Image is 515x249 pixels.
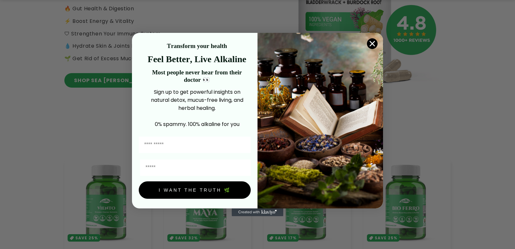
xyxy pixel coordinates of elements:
strong: Transform your health [167,43,227,49]
button: Close dialog [367,38,378,49]
button: I WANT THE TRUTH 🌿 [139,181,251,199]
input: First Name [139,137,251,153]
input: Email [140,159,251,176]
strong: Feel Better, Live Alkaline [148,54,246,64]
p: 0% spammy. 100% alkaline for you [143,120,251,128]
p: Sign up to get powerful insights on natural detox, mucus-free living, and herbal healing. [143,88,251,112]
strong: Most people never hear from their doctor 👀 [152,69,242,83]
a: Created with Klaviyo - opens in a new tab [232,208,283,216]
img: 4a4a186a-b914-4224-87c7-990d8ecc9bca.jpeg [257,33,383,208]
